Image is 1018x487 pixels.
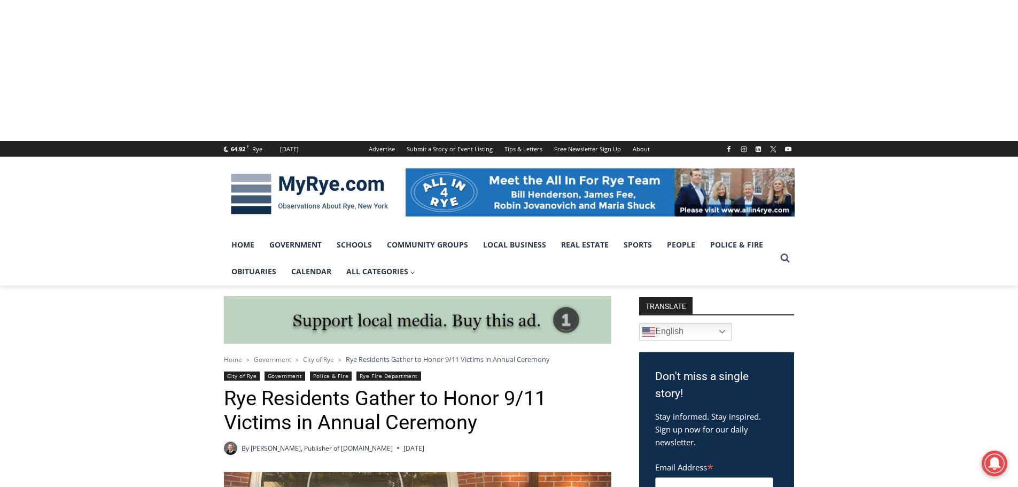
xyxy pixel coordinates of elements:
a: Police & Fire [310,372,352,381]
span: All Categories [346,266,416,277]
img: All in for Rye [406,168,795,217]
nav: Primary Navigation [224,231,775,285]
a: About [627,141,656,157]
a: Government [254,355,291,364]
a: Home [224,231,262,258]
nav: Breadcrumbs [224,354,611,365]
a: Home [224,355,242,364]
a: Instagram [737,143,750,156]
a: [PERSON_NAME], Publisher of [DOMAIN_NAME] [251,444,393,453]
a: Government [265,372,305,381]
label: Email Address [655,457,773,476]
img: MyRye.com [224,166,395,222]
span: 64.92 [231,145,245,153]
h1: Rye Residents Gather to Honor 9/11 Victims in Annual Ceremony [224,386,611,435]
span: > [338,356,341,364]
span: F [247,143,249,149]
a: English [639,323,732,341]
a: Facebook [722,143,735,156]
span: > [296,356,299,364]
nav: Secondary Navigation [363,141,656,157]
a: City of Rye [303,355,334,364]
button: View Search Form [775,249,795,268]
a: Local Business [476,231,554,258]
strong: TRANSLATE [639,297,693,314]
a: Calendar [284,258,339,285]
a: Schools [329,231,379,258]
span: By [242,443,249,453]
a: Real Estate [554,231,616,258]
a: Police & Fire [703,231,771,258]
a: Author image [224,442,237,455]
a: Tips & Letters [499,141,548,157]
div: [DATE] [280,144,299,154]
a: X [767,143,780,156]
time: [DATE] [403,443,424,453]
span: > [246,356,250,364]
a: Sports [616,231,659,258]
a: Community Groups [379,231,476,258]
a: Advertise [363,141,401,157]
div: Rye [252,144,262,154]
h3: Don't miss a single story! [655,368,778,402]
a: City of Rye [224,372,260,381]
span: Rye Residents Gather to Honor 9/11 Victims in Annual Ceremony [346,354,549,364]
a: All Categories [339,258,423,285]
a: Linkedin [752,143,765,156]
img: en [642,326,655,338]
p: Stay informed. Stay inspired. Sign up now for our daily newsletter. [655,410,778,449]
img: support local media, buy this ad [224,296,611,344]
a: YouTube [782,143,795,156]
a: Rye Fire Department [356,372,421,381]
a: Government [262,231,329,258]
a: Obituaries [224,258,284,285]
a: Free Newsletter Sign Up [548,141,627,157]
a: People [659,231,703,258]
a: Submit a Story or Event Listing [401,141,499,157]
